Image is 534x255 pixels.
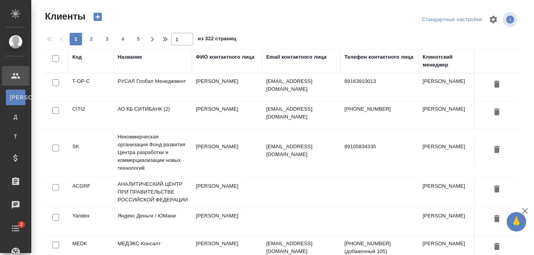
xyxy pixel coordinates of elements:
[6,129,25,144] a: Т
[116,35,129,43] span: 4
[490,77,504,92] button: Удалить
[114,208,192,235] td: Яндекс Деньги / ЮМани
[85,33,98,45] button: 2
[10,113,22,121] span: Д
[419,101,481,129] td: [PERSON_NAME]
[266,143,337,158] p: [EMAIL_ADDRESS][DOMAIN_NAME]
[419,208,481,235] td: [PERSON_NAME]
[419,74,481,101] td: [PERSON_NAME]
[43,10,85,23] span: Клиенты
[68,208,114,235] td: Yandex
[88,10,107,23] button: Создать
[490,143,504,157] button: Удалить
[266,53,326,61] div: Email контактного лица
[503,12,519,27] span: Посмотреть информацию
[101,33,113,45] button: 3
[15,221,27,228] span: 2
[118,53,142,61] div: Название
[6,90,25,105] a: [PERSON_NAME]
[192,101,262,129] td: [PERSON_NAME]
[192,208,262,235] td: [PERSON_NAME]
[132,33,145,45] button: 5
[2,219,29,238] a: 2
[72,53,82,61] div: Код
[490,240,504,254] button: Удалить
[344,143,415,151] p: 89105834335
[116,33,129,45] button: 4
[266,105,337,121] p: [EMAIL_ADDRESS][DOMAIN_NAME]
[196,53,254,61] div: ФИО контактного лица
[490,105,504,120] button: Удалить
[68,178,114,206] td: ACGRF
[419,139,481,166] td: [PERSON_NAME]
[420,14,484,26] div: split button
[114,129,192,176] td: Некоммерческая организация Фонд развития Центра разработки и коммерциализации новых технологий
[114,101,192,129] td: АО КБ СИТИБАНК (2)
[68,74,114,101] td: T-OP-C
[132,35,145,43] span: 5
[68,101,114,129] td: CITI2
[101,35,113,43] span: 3
[114,176,192,208] td: АНАЛИТИЧЕСКИЙ ЦЕНТР ПРИ ПРАВИТЕЛЬСТВЕ РОССИЙСКОЙ ФЕДЕРАЦИИ
[423,53,477,69] div: Клиентский менеджер
[490,182,504,197] button: Удалить
[510,214,523,230] span: 🙏
[10,133,22,140] span: Т
[344,53,414,61] div: Телефон контактного лица
[198,34,236,45] span: из 322 страниц
[484,10,503,29] span: Настроить таблицу
[85,35,98,43] span: 2
[114,74,192,101] td: РУСАЛ Глобал Менеджмент
[68,139,114,166] td: SK
[490,212,504,226] button: Удалить
[192,74,262,101] td: [PERSON_NAME]
[192,178,262,206] td: [PERSON_NAME]
[507,212,526,232] button: 🙏
[10,93,22,101] span: [PERSON_NAME]
[266,77,337,93] p: [EMAIL_ADDRESS][DOMAIN_NAME]
[344,77,415,85] p: 89163910013
[419,178,481,206] td: [PERSON_NAME]
[6,109,25,125] a: Д
[344,105,415,113] p: [PHONE_NUMBER]
[192,139,262,166] td: [PERSON_NAME]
